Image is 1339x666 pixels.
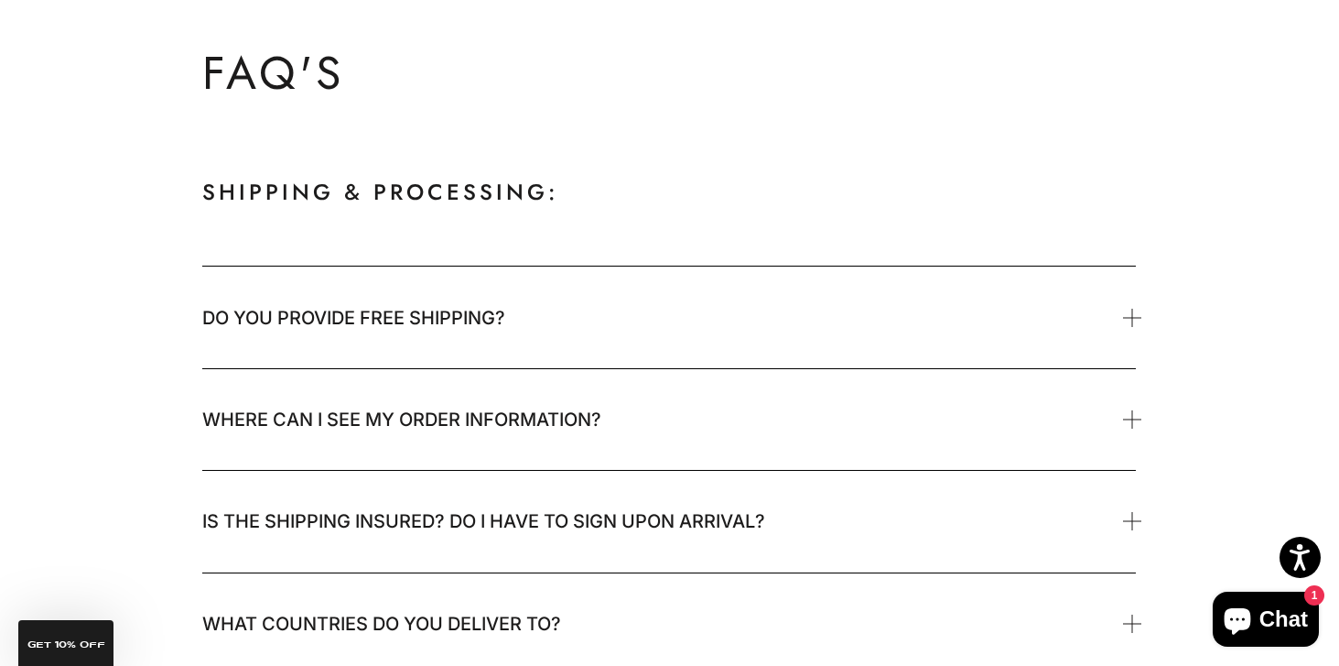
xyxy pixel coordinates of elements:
[27,640,105,650] span: GET 10% Off
[202,471,1136,572] summary: Is the shipping insured? Do I have to sign upon arrival?
[202,174,1136,211] p: Shipping & Processing:
[202,606,561,642] span: What countries do you deliver to?
[202,369,1136,470] summary: Where can I see my order information?
[18,620,113,666] div: GET 10% Off
[202,503,765,540] span: Is the shipping insured? Do I have to sign upon arrival?
[202,300,505,336] span: Do you provide free shipping?
[202,267,1136,367] summary: Do you provide free shipping?
[1207,592,1324,651] inbox-online-store-chat: Shopify online store chat
[202,401,601,438] span: Where can I see my order information?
